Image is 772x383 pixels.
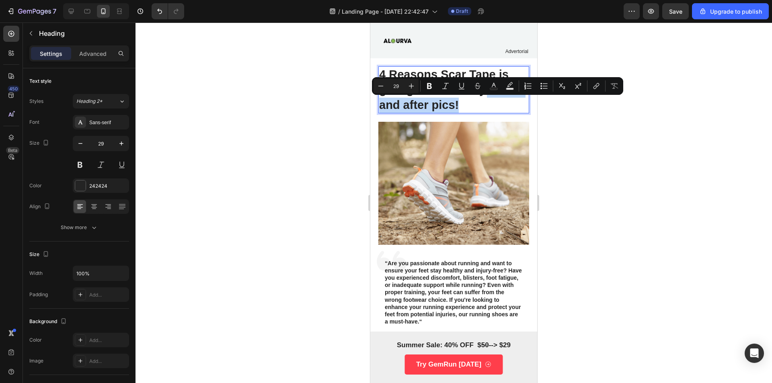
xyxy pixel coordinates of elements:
[669,8,682,15] span: Save
[79,49,107,58] p: Advanced
[29,119,39,126] div: Font
[8,86,19,92] div: 450
[40,49,62,58] p: Settings
[89,119,127,126] div: Sans-serif
[338,7,340,16] span: /
[61,223,98,231] div: Show more
[29,182,42,189] div: Color
[89,358,127,365] div: Add...
[456,8,468,15] span: Draft
[29,270,43,277] div: Width
[29,249,51,260] div: Size
[29,201,52,212] div: Align
[699,7,762,16] div: Upgrade to publish
[29,316,68,327] div: Background
[3,3,60,19] button: 7
[370,23,537,383] iframe: Design area
[342,7,429,16] span: Landing Page - [DATE] 22:42:47
[73,266,129,281] input: Auto
[53,6,56,16] p: 7
[29,78,51,85] div: Text style
[662,3,689,19] button: Save
[73,94,129,109] button: Heading 2*
[692,3,769,19] button: Upgrade to publish
[6,147,19,154] div: Beta
[89,182,127,190] div: 242424
[89,337,127,344] div: Add...
[89,291,127,299] div: Add...
[372,77,623,95] div: Editor contextual toolbar
[152,3,184,19] div: Undo/Redo
[39,29,126,38] p: Heading
[745,344,764,363] div: Open Intercom Messenger
[29,291,48,298] div: Padding
[29,220,129,235] button: Show more
[29,98,43,105] div: Styles
[29,357,43,365] div: Image
[76,98,103,105] span: Heading 2*
[29,138,51,149] div: Size
[29,336,42,344] div: Color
